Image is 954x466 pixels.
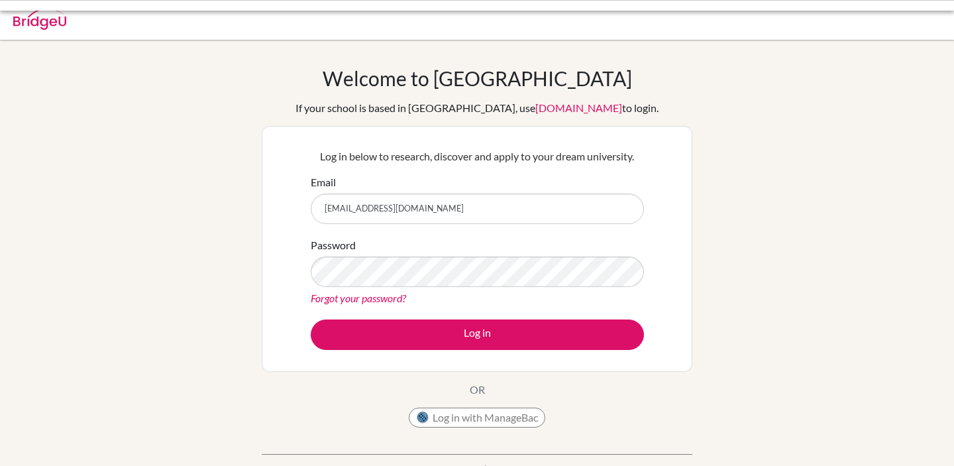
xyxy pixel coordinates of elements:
[311,320,644,350] button: Log in
[323,66,632,90] h1: Welcome to [GEOGRAPHIC_DATA]
[93,11,662,27] div: You need to sign in or sign up before continuing.
[409,408,545,428] button: Log in with ManageBac
[470,382,485,398] p: OR
[13,9,66,30] img: Bridge-U
[535,101,622,114] a: [DOMAIN_NAME]
[295,100,659,116] div: If your school is based in [GEOGRAPHIC_DATA], use to login.
[311,292,406,304] a: Forgot your password?
[311,237,356,253] label: Password
[311,148,644,164] p: Log in below to research, discover and apply to your dream university.
[311,174,336,190] label: Email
